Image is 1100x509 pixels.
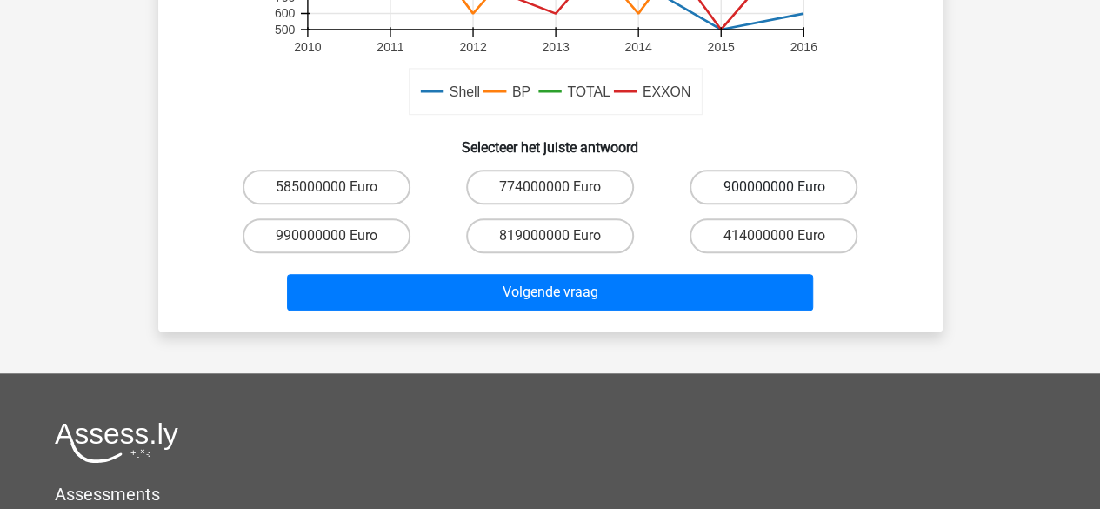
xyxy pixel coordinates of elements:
[790,40,817,54] text: 2016
[294,40,321,54] text: 2010
[567,84,610,99] text: TOTAL
[690,170,857,204] label: 900000000 Euro
[243,218,410,253] label: 990000000 Euro
[55,484,1045,505] h5: Assessments
[624,40,651,54] text: 2014
[55,422,178,463] img: Assessly logo
[466,170,634,204] label: 774000000 Euro
[186,125,915,156] h6: Selecteer het juiste antwoord
[642,84,690,99] text: EXXON
[511,84,530,99] text: BP
[707,40,734,54] text: 2015
[449,84,479,99] text: Shell
[243,170,410,204] label: 585000000 Euro
[274,23,295,37] text: 500
[466,218,634,253] label: 819000000 Euro
[542,40,569,54] text: 2013
[690,218,857,253] label: 414000000 Euro
[287,274,813,311] button: Volgende vraag
[377,40,403,54] text: 2011
[274,6,295,20] text: 600
[459,40,486,54] text: 2012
